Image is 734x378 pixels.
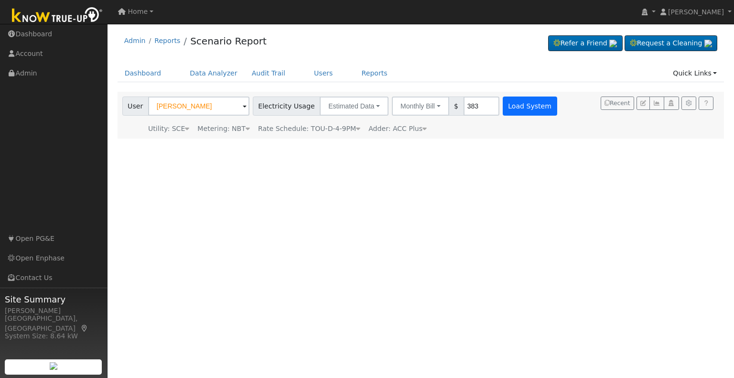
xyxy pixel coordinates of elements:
button: Edit User [637,97,650,110]
a: Scenario Report [190,35,267,47]
span: $ [449,97,464,116]
span: Home [128,8,148,15]
img: Know True-Up [7,5,108,27]
button: Estimated Data [320,97,389,116]
div: System Size: 8.64 kW [5,331,102,341]
button: Login As [664,97,679,110]
a: Reports [154,37,180,44]
a: Request a Cleaning [625,35,717,52]
button: Settings [681,97,696,110]
div: [PERSON_NAME] [5,306,102,316]
button: Recent [601,97,634,110]
a: Users [307,65,340,82]
div: Metering: NBT [197,124,250,134]
img: retrieve [704,40,712,47]
a: Audit Trail [245,65,292,82]
div: Utility: SCE [148,124,189,134]
button: Multi-Series Graph [649,97,664,110]
span: User [122,97,149,116]
div: Adder: ACC Plus [368,124,427,134]
a: Data Analyzer [183,65,245,82]
button: Monthly Bill [392,97,449,116]
button: Load System [503,97,557,116]
a: Refer a Friend [548,35,623,52]
a: Admin [124,37,146,44]
span: Electricity Usage [253,97,320,116]
img: retrieve [609,40,617,47]
img: retrieve [50,362,57,370]
a: Dashboard [118,65,169,82]
span: Alias: None [258,125,360,132]
a: Reports [355,65,395,82]
a: Map [80,324,89,332]
a: Help Link [699,97,713,110]
input: Select a User [148,97,249,116]
span: Site Summary [5,293,102,306]
a: Quick Links [666,65,724,82]
div: [GEOGRAPHIC_DATA], [GEOGRAPHIC_DATA] [5,313,102,334]
span: [PERSON_NAME] [668,8,724,16]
